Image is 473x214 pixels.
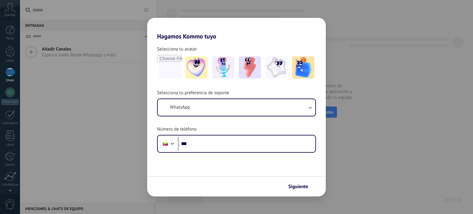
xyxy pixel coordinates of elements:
[212,56,234,79] img: -2.jpeg
[157,90,229,96] span: Selecciona tu preferencia de soporte
[158,99,315,116] button: WhatsApp
[185,56,208,79] img: -1.jpeg
[288,184,308,189] span: Siguiente
[285,181,317,192] button: Siguiente
[160,137,171,150] div: Venezuela: + 58
[265,56,288,79] img: -4.jpeg
[157,46,197,52] span: Selecciona tu avatar
[292,56,314,79] img: -5.jpeg
[239,56,261,79] img: -3.jpeg
[147,18,326,40] h2: Hagamos Kommo tuyo
[170,104,190,111] span: WhatsApp
[157,126,196,132] span: Número de teléfono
